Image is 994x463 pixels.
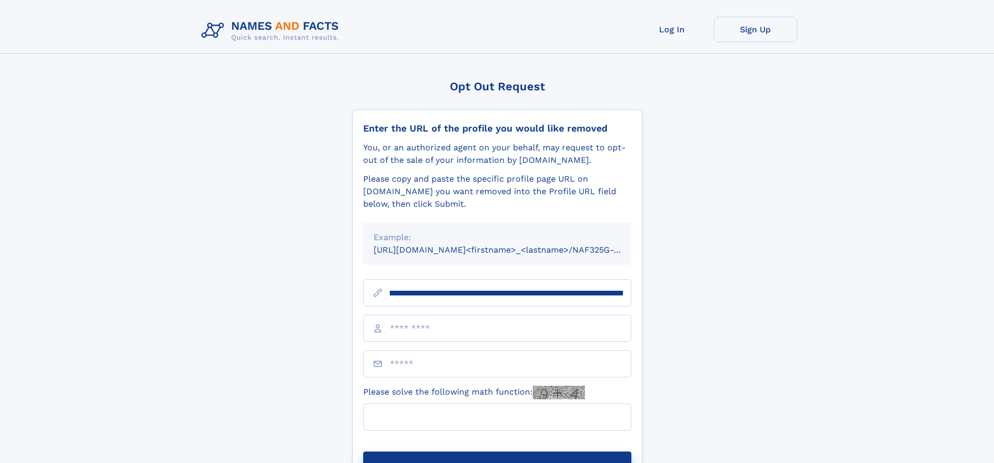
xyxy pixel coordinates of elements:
[363,386,585,399] label: Please solve the following math function:
[363,173,631,210] div: Please copy and paste the specific profile page URL on [DOMAIN_NAME] you want removed into the Pr...
[197,17,348,45] img: Logo Names and Facts
[374,231,621,244] div: Example:
[374,245,651,255] small: [URL][DOMAIN_NAME]<firstname>_<lastname>/NAF325G-xxxxxxxx
[363,123,631,134] div: Enter the URL of the profile you would like removed
[363,141,631,167] div: You, or an authorized agent on your behalf, may request to opt-out of the sale of your informatio...
[714,17,797,42] a: Sign Up
[352,80,642,93] div: Opt Out Request
[630,17,714,42] a: Log In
